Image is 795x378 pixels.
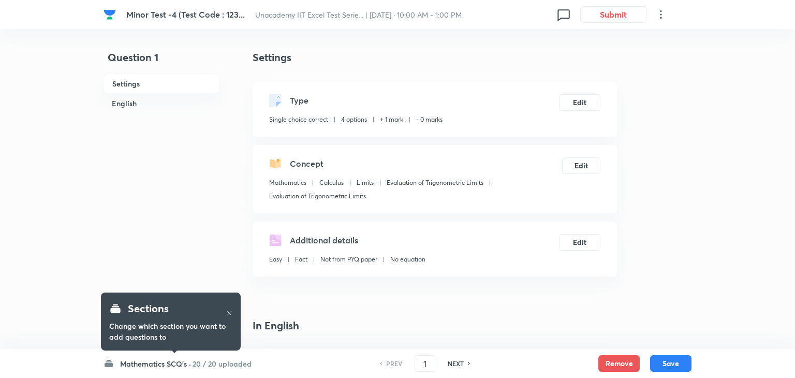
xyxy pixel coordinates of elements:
button: Submit [580,6,646,23]
h5: Type [290,94,308,107]
img: questionConcept.svg [269,157,282,170]
h6: PREV [386,359,402,368]
h4: Settings [253,50,617,65]
p: Not from PYQ paper [320,255,377,264]
p: No equation [390,255,425,264]
p: Fact [295,255,307,264]
p: Calculus [319,178,344,187]
h4: In English [253,318,617,333]
button: Edit [562,157,600,174]
h5: Additional details [290,234,358,246]
h4: Sections [128,301,169,316]
h6: Change which section you want to add questions to [109,321,232,342]
h6: NEXT [448,359,464,368]
button: Edit [559,234,600,251]
a: Company Logo [104,8,118,21]
h4: Question 1 [104,50,219,74]
h6: Settings [104,74,219,94]
p: Limits [357,178,374,187]
span: Unacademy IIT Excel Test Serie... | [DATE] · 10:00 AM - 1:00 PM [255,10,462,20]
button: Remove [598,355,640,372]
p: Easy [269,255,282,264]
p: Evaluation of Trigonometric Limits [269,192,366,201]
p: + 1 mark [380,115,403,124]
img: Company Logo [104,8,116,21]
p: - 0 marks [416,115,443,124]
img: questionType.svg [269,94,282,107]
p: Mathematics [269,178,306,187]
img: questionDetails.svg [269,234,282,246]
h5: Concept [290,157,323,170]
h6: Mathematics SCQ's · [120,358,191,369]
h6: 20 / 20 uploaded [193,358,252,369]
p: Single choice correct [269,115,328,124]
button: Edit [559,94,600,111]
span: Minor Test -4 (Test Code : 123... [126,9,245,20]
p: 4 options [341,115,367,124]
button: Save [650,355,691,372]
p: Evaluation of Trigonometric Limits [387,178,483,187]
h6: English [104,94,219,113]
